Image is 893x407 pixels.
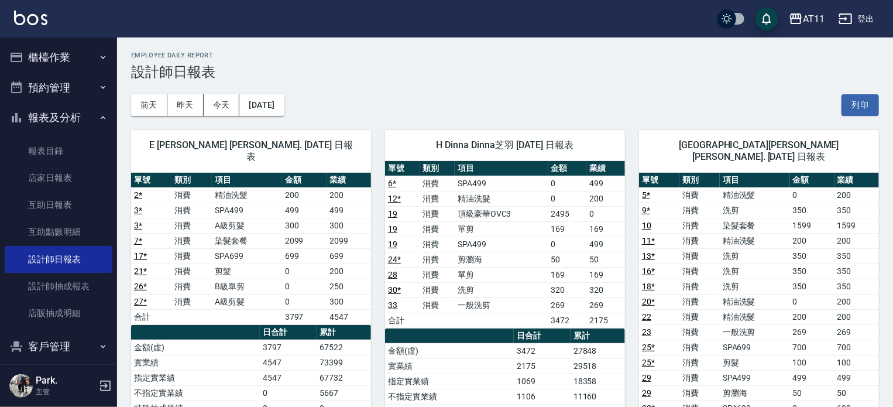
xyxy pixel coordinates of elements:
[131,355,260,370] td: 實業績
[455,191,548,206] td: 精油洗髮
[420,252,455,267] td: 消費
[282,279,327,294] td: 0
[282,187,327,203] td: 200
[790,233,834,248] td: 200
[131,370,260,385] td: 指定實業績
[720,233,790,248] td: 精油洗髮
[317,355,371,370] td: 73399
[803,12,825,26] div: AT11
[834,309,879,324] td: 200
[586,221,625,237] td: 169
[720,294,790,309] td: 精油洗髮
[5,300,112,327] a: 店販抽成明細
[171,218,212,233] td: 消費
[385,374,514,389] td: 指定實業績
[642,388,651,398] a: 29
[171,187,212,203] td: 消費
[834,385,879,401] td: 50
[790,355,834,370] td: 100
[5,42,112,73] button: 櫃檯作業
[679,279,720,294] td: 消費
[212,233,282,248] td: 染髮套餐
[282,173,327,188] th: 金額
[571,389,625,404] td: 11160
[548,161,587,176] th: 金額
[131,52,879,59] h2: Employee Daily Report
[5,138,112,165] a: 報表目錄
[642,221,651,230] a: 10
[282,264,327,279] td: 0
[385,161,625,329] table: a dense table
[385,161,420,176] th: 單號
[327,309,371,324] td: 4547
[834,173,879,188] th: 業績
[586,282,625,297] td: 320
[388,240,397,249] a: 19
[586,237,625,252] td: 499
[131,385,260,401] td: 不指定實業績
[548,206,587,221] td: 2495
[720,340,790,355] td: SPA699
[171,203,212,218] td: 消費
[679,309,720,324] td: 消費
[790,173,834,188] th: 金額
[455,267,548,282] td: 單剪
[9,374,33,398] img: Person
[548,252,587,267] td: 50
[571,329,625,344] th: 累計
[388,209,397,218] a: 19
[790,294,834,309] td: 0
[720,203,790,218] td: 洗剪
[679,294,720,309] td: 消費
[455,252,548,267] td: 剪瀏海
[204,94,240,116] button: 今天
[834,279,879,294] td: 350
[679,370,720,385] td: 消費
[720,248,790,264] td: 洗剪
[720,187,790,203] td: 精油洗髮
[327,203,371,218] td: 499
[720,218,790,233] td: 染髮套餐
[842,94,879,116] button: 列印
[514,389,571,404] td: 1106
[260,370,317,385] td: 4547
[586,252,625,267] td: 50
[317,370,371,385] td: 67732
[679,248,720,264] td: 消費
[790,248,834,264] td: 350
[586,267,625,282] td: 169
[420,191,455,206] td: 消費
[327,173,371,188] th: 業績
[790,218,834,233] td: 1599
[385,389,514,404] td: 不指定實業績
[679,173,720,188] th: 類別
[5,165,112,191] a: 店家日報表
[212,203,282,218] td: SPA499
[679,187,720,203] td: 消費
[327,248,371,264] td: 699
[834,233,879,248] td: 200
[282,233,327,248] td: 2099
[260,385,317,401] td: 0
[834,370,879,385] td: 499
[420,297,455,313] td: 消費
[317,385,371,401] td: 5667
[420,161,455,176] th: 類別
[420,237,455,252] td: 消費
[514,329,571,344] th: 日合計
[642,327,651,337] a: 23
[327,279,371,294] td: 250
[720,279,790,294] td: 洗剪
[834,264,879,279] td: 350
[131,173,371,325] table: a dense table
[212,218,282,233] td: A級剪髮
[5,73,112,103] button: 預約管理
[212,294,282,309] td: A級剪髮
[167,94,204,116] button: 昨天
[5,362,112,392] button: 員工及薪資
[239,94,284,116] button: [DATE]
[679,340,720,355] td: 消費
[327,187,371,203] td: 200
[679,355,720,370] td: 消費
[171,248,212,264] td: 消費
